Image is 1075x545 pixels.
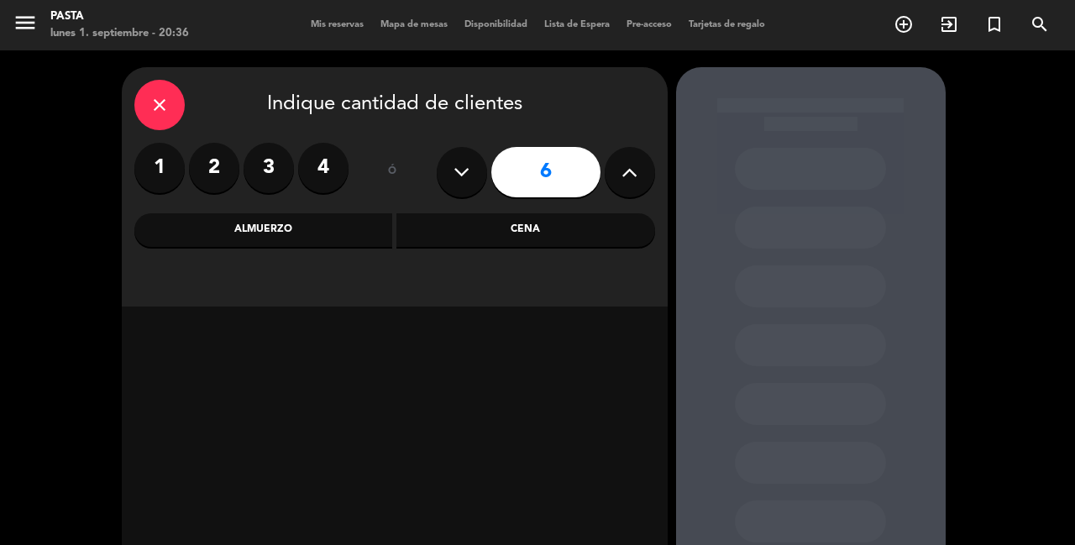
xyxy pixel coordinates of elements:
i: close [149,95,170,115]
button: menu [13,10,38,41]
label: 2 [189,143,239,193]
div: Cena [396,213,655,247]
div: Almuerzo [134,213,393,247]
i: menu [13,10,38,35]
label: 3 [244,143,294,193]
label: 1 [134,143,185,193]
div: Pasta [50,8,189,25]
div: Indique cantidad de clientes [134,80,655,130]
i: turned_in_not [984,14,1004,34]
i: search [1030,14,1050,34]
i: exit_to_app [939,14,959,34]
div: lunes 1. septiembre - 20:36 [50,25,189,42]
span: Lista de Espera [536,20,618,29]
span: Mapa de mesas [372,20,456,29]
span: Tarjetas de regalo [680,20,773,29]
label: 4 [298,143,349,193]
div: ó [365,143,420,202]
span: Mis reservas [302,20,372,29]
span: Pre-acceso [618,20,680,29]
span: Disponibilidad [456,20,536,29]
i: add_circle_outline [894,14,914,34]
